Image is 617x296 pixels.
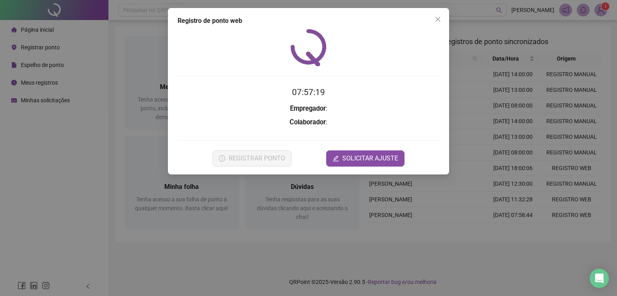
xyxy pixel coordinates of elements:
[333,155,339,162] span: edit
[290,105,326,112] strong: Empregador
[292,87,325,97] time: 07:57:19
[178,16,439,26] div: Registro de ponto web
[212,150,292,166] button: REGISTRAR PONTO
[590,269,609,288] div: Open Intercom Messenger
[178,103,439,114] h3: :
[290,118,326,126] strong: Colaborador
[431,13,444,26] button: Close
[435,16,441,22] span: close
[342,154,398,163] span: SOLICITAR AJUSTE
[178,117,439,128] h3: :
[326,150,405,166] button: editSOLICITAR AJUSTE
[290,29,327,66] img: QRPoint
